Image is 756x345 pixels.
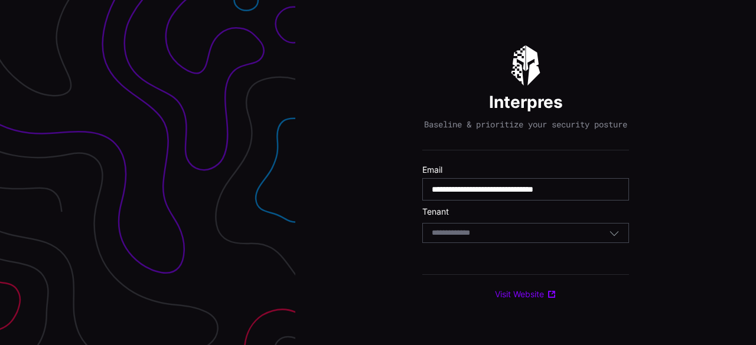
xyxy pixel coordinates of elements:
p: Baseline & prioritize your security posture [424,119,627,130]
label: Email [422,165,629,175]
button: Toggle options menu [609,228,620,238]
label: Tenant [422,206,629,217]
a: Visit Website [495,289,556,300]
h1: Interpres [489,91,563,113]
